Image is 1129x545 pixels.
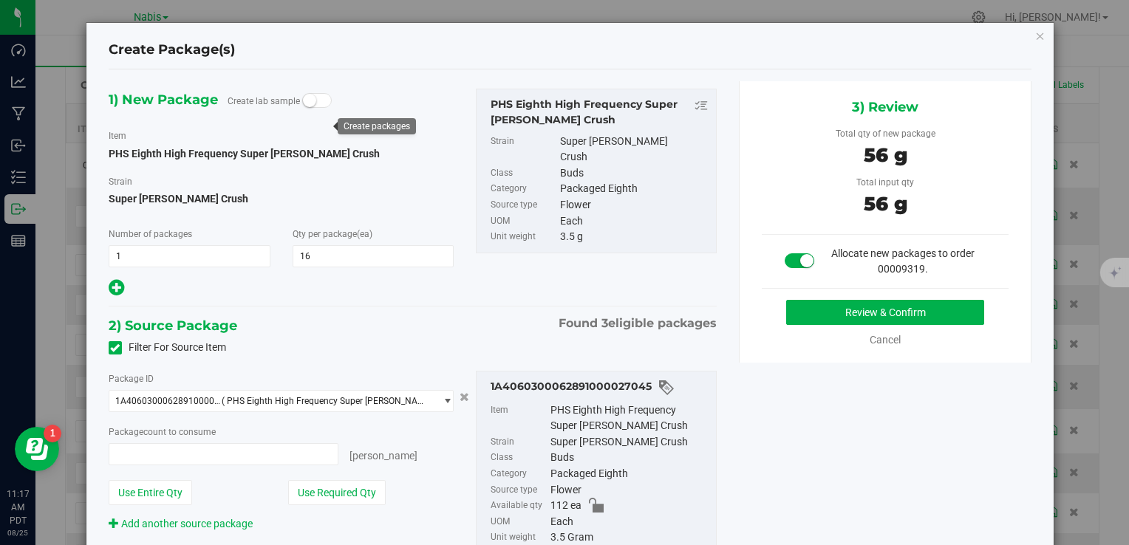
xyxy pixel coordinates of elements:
span: Package to consume [109,427,216,437]
input: 1 [109,246,270,267]
span: Total input qty [856,177,914,188]
div: Flower [560,197,708,213]
label: UOM [491,213,557,230]
label: Class [491,165,557,182]
iframe: Resource center [15,427,59,471]
span: 112 ea [550,498,581,514]
span: 1A4060300062891000027045 [115,396,222,406]
span: Super [PERSON_NAME] Crush [109,188,454,210]
span: 3) Review [852,96,918,118]
span: 56 g [864,192,907,216]
h4: Create Package(s) [109,41,235,60]
label: Category [491,181,557,197]
div: Super [PERSON_NAME] Crush [560,134,708,165]
button: Cancel button [455,386,474,408]
span: Found eligible packages [559,315,717,332]
div: Buds [550,450,709,466]
span: Allocate new packages to order 00009319. [831,247,975,275]
div: PHS Eighth High Frequency Super Berry Crush [491,97,708,128]
label: Strain [109,175,132,188]
div: 3.5 g [560,229,708,245]
span: ( PHS Eighth High Frequency Super [PERSON_NAME] Crush ) [222,396,429,406]
div: Flower [550,482,709,498]
span: PHS Eighth High Frequency Super [PERSON_NAME] Crush [109,148,380,160]
div: PHS Eighth High Frequency Super [PERSON_NAME] Crush [550,402,709,434]
span: Total qty of new package [836,128,935,139]
label: UOM [491,514,547,530]
div: Each [560,213,708,230]
span: Number of packages [109,229,192,239]
div: Packaged Eighth [560,181,708,197]
span: Add new output [109,284,124,296]
label: Category [491,466,547,482]
span: 56 g [864,143,907,167]
span: 3 [601,316,608,330]
span: [PERSON_NAME] [349,450,417,462]
label: Class [491,450,547,466]
label: Item [491,402,547,434]
span: select [434,391,453,411]
span: count [143,427,166,437]
div: Buds [560,165,708,182]
a: Add another source package [109,518,253,529]
label: Item [109,129,126,143]
div: 1A4060300062891000027045 [491,379,708,397]
button: Review & Confirm [786,300,984,325]
label: Filter For Source Item [109,340,226,355]
span: 2) Source Package [109,315,237,337]
label: Strain [491,134,557,165]
label: Source type [491,482,547,498]
label: Source type [491,197,557,213]
span: Qty per package [293,229,372,239]
div: Packaged Eighth [550,466,709,482]
span: (ea) [357,229,372,239]
iframe: Resource center unread badge [44,425,61,442]
span: 1) New Package [109,89,218,111]
a: Cancel [870,334,901,346]
div: Each [550,514,709,530]
button: Use Required Qty [288,480,386,505]
span: Package ID [109,374,154,384]
div: Super [PERSON_NAME] Crush [550,434,709,450]
label: Unit weight [491,229,557,245]
label: Create lab sample [228,90,300,112]
label: Strain [491,434,547,450]
button: Use Entire Qty [109,480,192,505]
input: 16 [293,246,454,267]
div: Create packages [344,121,410,131]
label: Available qty [491,498,547,514]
